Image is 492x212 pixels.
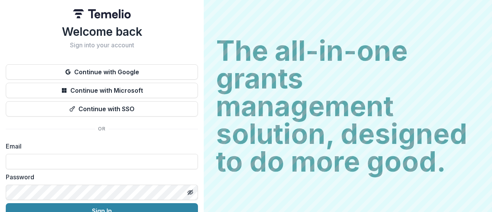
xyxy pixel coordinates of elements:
h1: Welcome back [6,25,198,38]
button: Continue with SSO [6,101,198,117]
button: Toggle password visibility [184,186,196,199]
button: Continue with Microsoft [6,83,198,98]
img: Temelio [73,9,131,18]
button: Continue with Google [6,64,198,80]
label: Email [6,142,193,151]
h2: Sign into your account [6,42,198,49]
label: Password [6,172,193,182]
